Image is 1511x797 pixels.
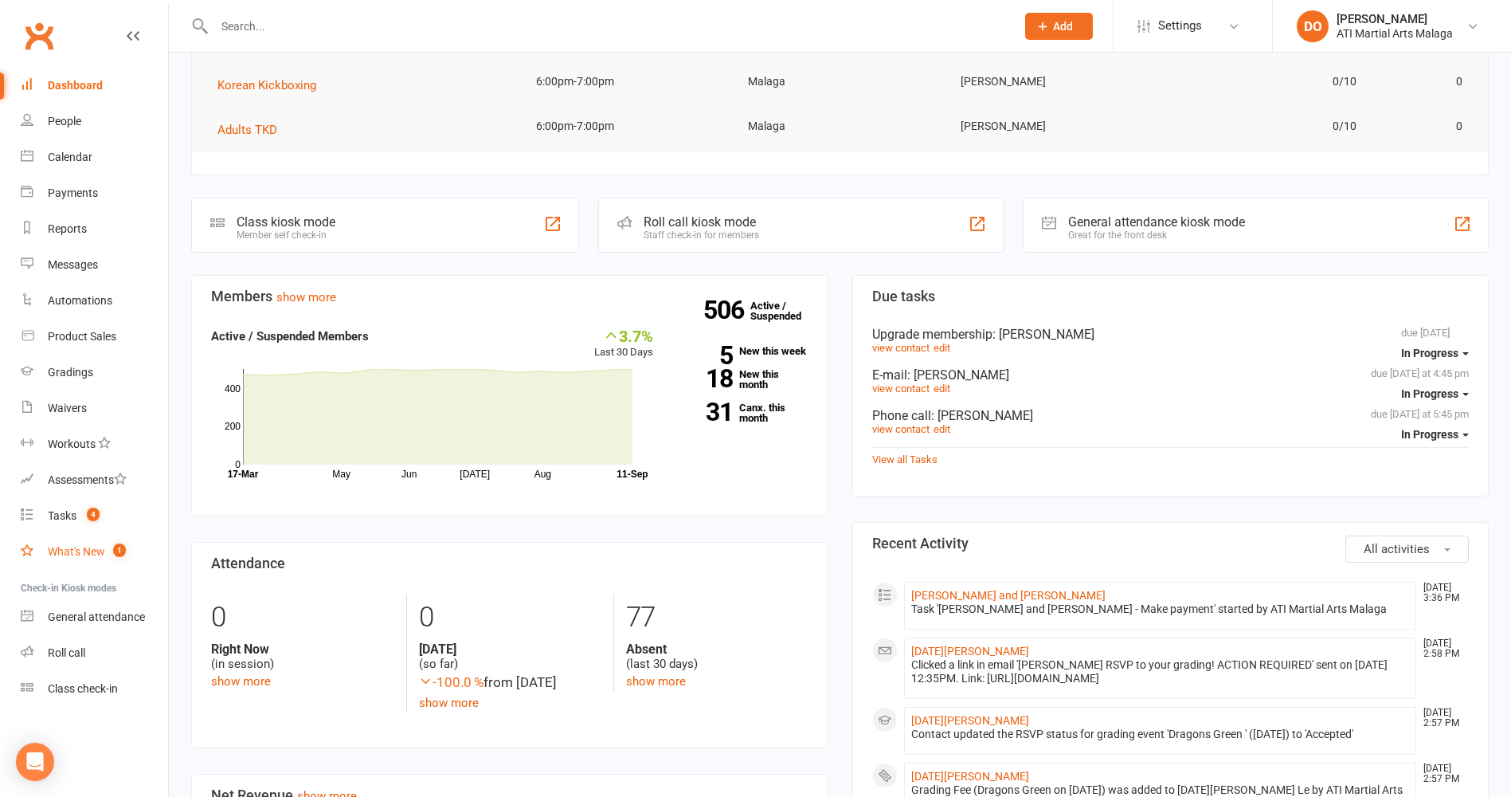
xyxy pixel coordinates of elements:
[21,426,168,462] a: Workouts
[750,289,820,333] a: 506Active / Suspended
[21,104,168,139] a: People
[934,342,950,354] a: edit
[16,743,54,781] div: Open Intercom Messenger
[211,594,394,642] div: 0
[21,247,168,283] a: Messages
[872,342,930,354] a: view contact
[946,63,1158,100] td: [PERSON_NAME]
[419,696,479,710] a: show more
[48,682,118,695] div: Class check-in
[644,230,759,241] div: Staff check-in for members
[211,329,369,344] strong: Active / Suspended Members
[703,298,750,322] strong: 506
[644,214,759,230] div: Roll call kiosk mode
[1371,108,1477,145] td: 0
[419,672,601,693] div: from [DATE]
[21,175,168,211] a: Payments
[1401,428,1458,441] span: In Progress
[946,108,1158,145] td: [PERSON_NAME]
[872,408,1470,423] div: Phone call
[1371,63,1477,100] td: 0
[872,367,1470,383] div: E-mail
[19,16,59,56] a: Clubworx
[48,473,127,486] div: Assessments
[1415,583,1468,603] time: [DATE] 3:36 PM
[209,15,1004,37] input: Search...
[48,294,112,307] div: Automations
[872,327,1470,342] div: Upgrade membership
[21,283,168,319] a: Automations
[626,674,686,689] a: show more
[419,642,601,657] strong: [DATE]
[911,645,1029,658] a: [DATE][PERSON_NAME]
[677,402,808,423] a: 31Canx. this month
[522,63,734,100] td: 6:00pm-7:00pm
[1068,214,1245,230] div: General attendance kiosk mode
[211,642,394,657] strong: Right Now
[934,383,950,395] a: edit
[48,611,145,623] div: General attendance
[48,258,98,271] div: Messages
[1158,63,1370,100] td: 0/10
[677,367,733,391] strong: 18
[1053,20,1073,33] span: Add
[1415,764,1468,784] time: [DATE] 2:57 PM
[626,594,808,642] div: 77
[911,728,1410,741] div: Contact updated the RSVP status for grading event 'Dragons Green ' ([DATE]) to 'Accepted'
[237,214,335,230] div: Class kiosk mode
[1158,8,1202,44] span: Settings
[1337,26,1453,41] div: ATI Martial Arts Malaga
[992,327,1094,342] span: : [PERSON_NAME]
[21,211,168,247] a: Reports
[48,115,81,128] div: People
[1415,708,1468,728] time: [DATE] 2:57 PM
[1415,638,1468,659] time: [DATE] 2:58 PM
[276,290,336,304] a: show more
[1401,339,1469,367] button: In Progress
[1158,108,1370,145] td: 0/10
[48,402,87,414] div: Waivers
[237,230,335,241] div: Member self check-in
[677,400,733,424] strong: 31
[48,79,103,92] div: Dashboard
[1297,10,1329,42] div: DO
[1401,420,1469,449] button: In Progress
[931,408,1033,423] span: : [PERSON_NAME]
[1025,13,1093,40] button: Add
[21,139,168,175] a: Calendar
[211,674,271,689] a: show more
[419,674,483,690] span: -100.0 %
[677,344,733,367] strong: 5
[734,108,945,145] td: Malaga
[911,770,1029,783] a: [DATE][PERSON_NAME]
[872,536,1470,552] h3: Recent Activity
[677,346,808,356] a: 5New this week
[872,423,930,435] a: view contact
[1345,536,1469,563] button: All activities
[217,120,288,139] button: Adults TKD
[211,289,808,304] h3: Members
[48,646,85,659] div: Roll call
[48,186,98,199] div: Payments
[211,642,394,672] div: (in session)
[677,369,808,390] a: 18New this month
[48,151,92,163] div: Calendar
[48,222,87,235] div: Reports
[911,658,1410,685] div: Clicked a link in email '[PERSON_NAME] RSVP to your grading! ACTION REQUIRED' sent on [DATE] 12:3...
[21,498,168,534] a: Tasks 4
[48,330,116,343] div: Product Sales
[217,123,277,137] span: Adults TKD
[1068,230,1245,241] div: Great for the front desk
[594,327,653,361] div: Last 30 Days
[21,599,168,635] a: General attendance kiosk mode
[113,544,126,557] span: 1
[21,671,168,707] a: Class kiosk mode
[419,642,601,672] div: (so far)
[1337,12,1453,26] div: [PERSON_NAME]
[594,327,653,344] div: 3.7%
[1401,379,1469,408] button: In Progress
[1401,387,1458,400] span: In Progress
[217,76,327,95] button: Korean Kickboxing
[626,642,808,672] div: (last 30 days)
[911,589,1106,602] a: [PERSON_NAME] and [PERSON_NAME]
